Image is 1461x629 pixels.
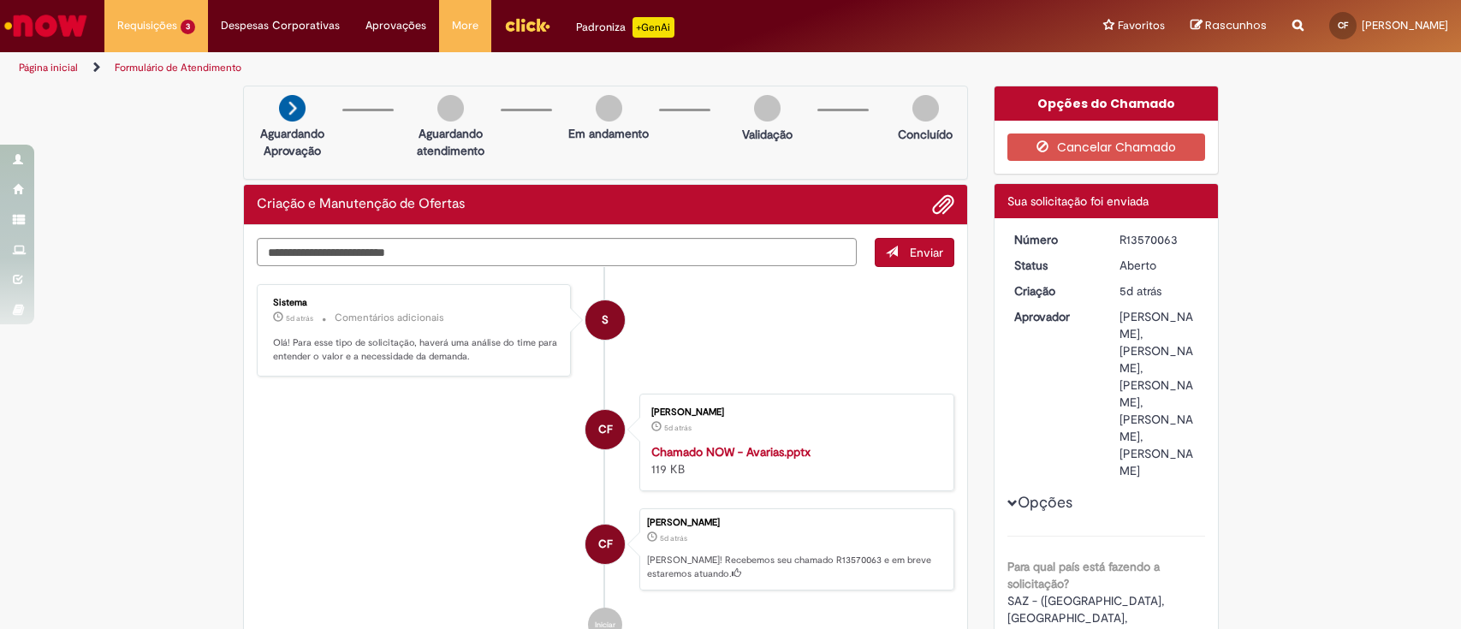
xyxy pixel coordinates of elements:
b: Para qual país está fazendo a solicitação? [1007,559,1160,591]
a: Página inicial [19,61,78,74]
div: Aberto [1120,257,1199,274]
span: Enviar [910,245,943,260]
p: Em andamento [568,125,649,142]
img: img-circle-grey.png [912,95,939,122]
span: CF [598,524,613,565]
p: Validação [742,126,793,143]
div: Carlos Alberto Fernandes [585,525,625,564]
div: Padroniza [576,17,674,38]
div: Opções do Chamado [995,86,1218,121]
p: Concluído [898,126,953,143]
span: Rascunhos [1205,17,1267,33]
div: System [585,300,625,340]
p: Aguardando Aprovação [251,125,334,159]
time: 26/09/2025 11:19:16 [286,313,313,323]
span: 5d atrás [664,423,692,433]
small: Comentários adicionais [335,311,444,325]
span: CF [598,409,613,450]
button: Enviar [875,238,954,267]
div: [PERSON_NAME] [651,407,936,418]
p: Olá! Para esse tipo de solicitação, haverá uma análise do time para entender o valor e a necessid... [273,336,558,363]
div: 26/09/2025 11:19:13 [1120,282,1199,300]
div: Sistema [273,298,558,308]
a: Chamado NOW - Avarias.pptx [651,444,811,460]
span: Requisições [117,17,177,34]
span: [PERSON_NAME] [1362,18,1448,33]
img: img-circle-grey.png [754,95,781,122]
span: Sua solicitação foi enviada [1007,193,1149,209]
img: img-circle-grey.png [437,95,464,122]
span: CF [1338,20,1348,31]
span: 5d atrás [660,533,687,543]
div: Carlos Alberto Fernandes [585,410,625,449]
ul: Trilhas de página [13,52,961,84]
span: 5d atrás [286,313,313,323]
p: [PERSON_NAME]! Recebemos seu chamado R13570063 e em breve estaremos atuando. [647,554,945,580]
li: Carlos Alberto Fernandes [257,508,955,590]
button: Cancelar Chamado [1007,134,1205,161]
span: Favoritos [1118,17,1165,34]
img: arrow-next.png [279,95,306,122]
button: Adicionar anexos [932,193,954,216]
span: 5d atrás [1120,283,1161,299]
img: click_logo_yellow_360x200.png [504,12,550,38]
textarea: Digite sua mensagem aqui... [257,238,858,267]
dt: Criação [1001,282,1107,300]
time: 26/09/2025 11:19:13 [1120,283,1161,299]
div: [PERSON_NAME], [PERSON_NAME], [PERSON_NAME], [PERSON_NAME], [PERSON_NAME] [1120,308,1199,479]
span: Despesas Corporativas [221,17,340,34]
div: R13570063 [1120,231,1199,248]
dt: Status [1001,257,1107,274]
time: 26/09/2025 11:19:13 [660,533,687,543]
dt: Número [1001,231,1107,248]
time: 26/09/2025 11:19:07 [664,423,692,433]
div: [PERSON_NAME] [647,518,945,528]
span: S [602,300,609,341]
a: Rascunhos [1191,18,1267,34]
h2: Criação e Manutenção de Ofertas Histórico de tíquete [257,197,465,212]
p: +GenAi [633,17,674,38]
dt: Aprovador [1001,308,1107,325]
div: 119 KB [651,443,936,478]
span: Aprovações [365,17,426,34]
img: img-circle-grey.png [596,95,622,122]
p: Aguardando atendimento [409,125,492,159]
a: Formulário de Atendimento [115,61,241,74]
img: ServiceNow [2,9,90,43]
span: More [452,17,478,34]
span: 3 [181,20,195,34]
